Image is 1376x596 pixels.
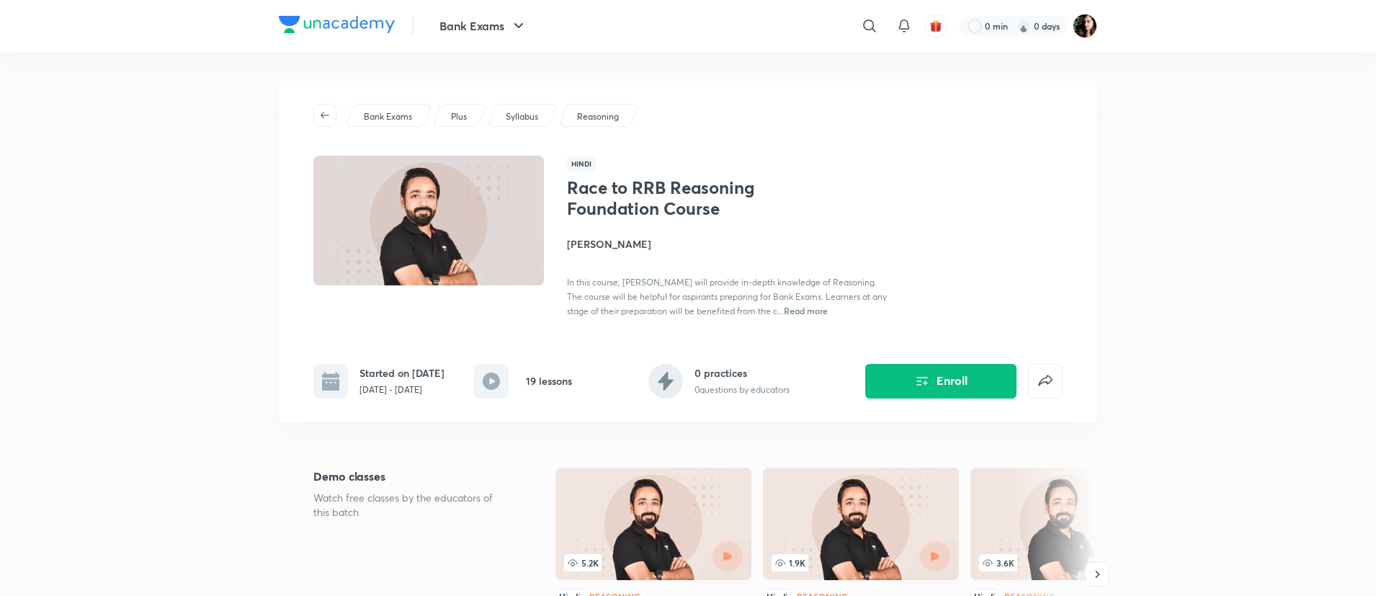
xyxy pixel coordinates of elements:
[364,110,412,123] p: Bank Exams
[575,110,622,123] a: Reasoning
[526,373,572,388] h6: 19 lessons
[313,491,509,520] p: Watch free classes by the educators of this batch
[1028,364,1063,399] button: false
[313,468,509,485] h5: Demo classes
[506,110,538,123] p: Syllabus
[279,16,395,37] a: Company Logo
[694,365,790,381] h6: 0 practices
[979,554,1017,571] span: 3.6K
[567,277,887,316] span: In this course, [PERSON_NAME] will provide in-depth knowledge of Reasoning. The course will be he...
[359,365,444,381] h6: Started on [DATE]
[451,110,467,123] p: Plus
[362,110,415,123] a: Bank Exams
[924,14,947,37] button: avatar
[359,383,444,396] p: [DATE] - [DATE]
[577,110,619,123] p: Reasoning
[929,19,942,32] img: avatar
[1073,14,1097,38] img: Priyanka K
[504,110,541,123] a: Syllabus
[694,383,790,396] p: 0 questions by educators
[567,236,890,252] h4: [PERSON_NAME]
[279,16,395,33] img: Company Logo
[564,554,602,571] span: 5.2K
[431,12,536,40] button: Bank Exams
[567,156,596,172] span: Hindi
[567,177,803,219] h1: Race to RRB Reasoning Foundation Course
[311,154,546,287] img: Thumbnail
[865,364,1017,399] button: Enroll
[772,554,808,571] span: 1.9K
[784,305,828,316] span: Read more
[1017,19,1031,33] img: streak
[449,110,470,123] a: Plus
